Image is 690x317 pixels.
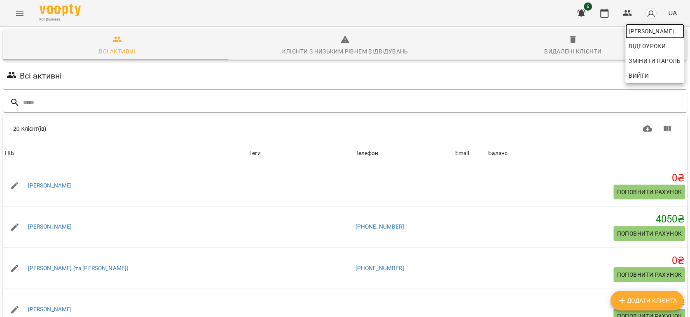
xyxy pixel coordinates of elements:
span: Змінити пароль [629,56,681,66]
a: Відеоуроки [625,39,669,53]
button: Вийти [625,68,684,83]
span: Вийти [629,71,649,81]
a: [PERSON_NAME] [625,24,684,39]
span: [PERSON_NAME] [629,26,681,36]
a: Змінити пароль [625,53,684,68]
span: Відеоуроки [629,41,666,51]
